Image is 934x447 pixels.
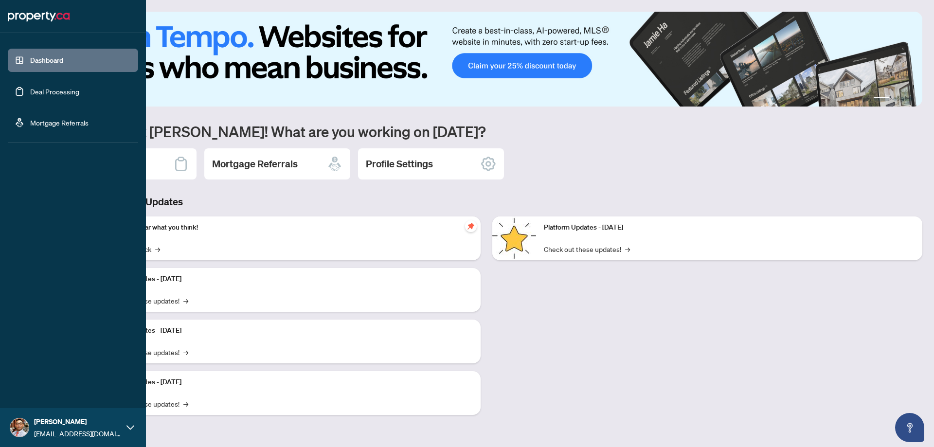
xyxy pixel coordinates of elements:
span: → [625,244,630,254]
span: [PERSON_NAME] [34,416,122,427]
img: Platform Updates - June 23, 2025 [492,216,536,260]
span: → [183,347,188,358]
a: Deal Processing [30,87,79,96]
span: → [183,295,188,306]
p: Platform Updates - [DATE] [102,274,473,285]
span: → [155,244,160,254]
button: Open asap [895,413,924,442]
h3: Brokerage & Industry Updates [51,195,922,209]
a: Check out these updates!→ [544,244,630,254]
p: Platform Updates - [DATE] [102,377,473,388]
img: logo [8,9,70,24]
h1: Welcome back [PERSON_NAME]! What are you working on [DATE]? [51,122,922,141]
h2: Mortgage Referrals [212,157,298,171]
button: 3 [901,97,905,101]
span: [EMAIL_ADDRESS][DOMAIN_NAME] [34,428,122,439]
span: → [183,398,188,409]
h2: Profile Settings [366,157,433,171]
a: Mortgage Referrals [30,118,89,127]
p: Platform Updates - [DATE] [544,222,915,233]
button: 4 [909,97,913,101]
p: We want to hear what you think! [102,222,473,233]
p: Platform Updates - [DATE] [102,325,473,336]
button: 1 [874,97,889,101]
a: Dashboard [30,56,63,65]
img: Slide 0 [51,12,922,107]
button: 2 [893,97,897,101]
span: pushpin [465,220,477,232]
img: Profile Icon [10,418,29,437]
